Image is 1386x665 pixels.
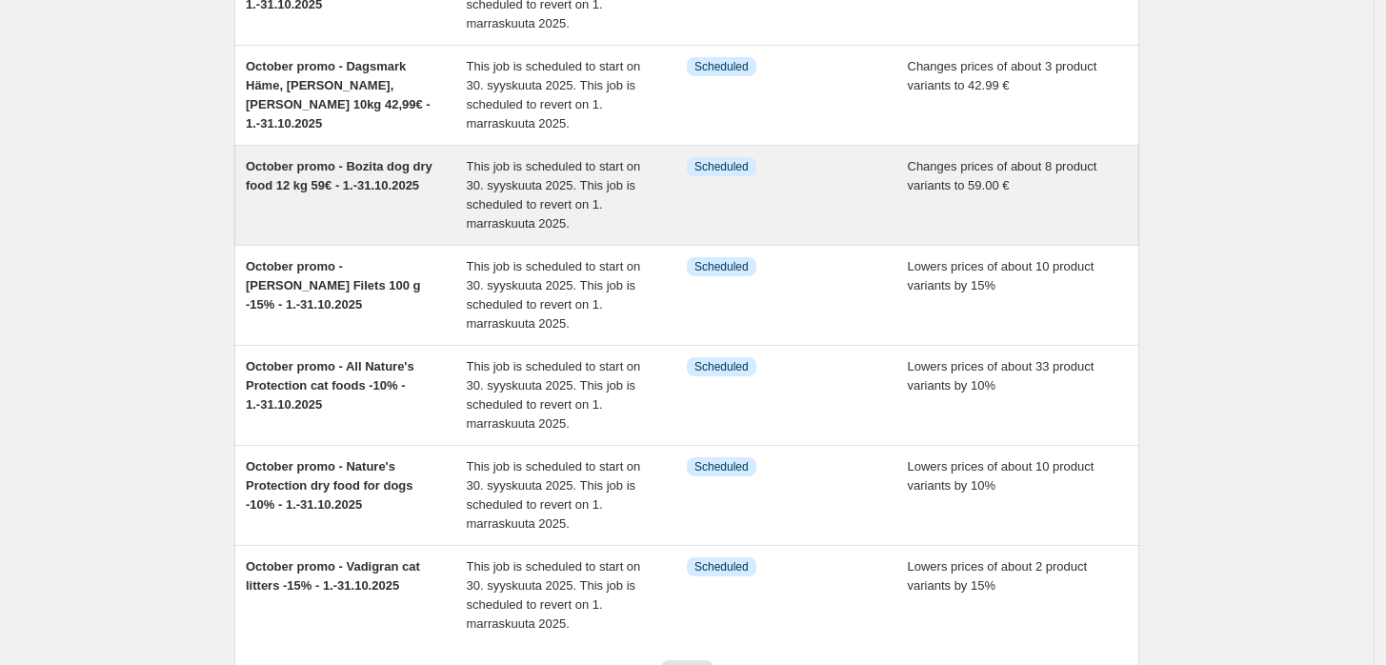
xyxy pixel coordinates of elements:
[908,59,1097,92] span: Changes prices of about 3 product variants to 42.99 €
[908,459,1095,493] span: Lowers prices of about 10 product variants by 10%
[246,359,414,412] span: October promo - All Nature's Protection cat foods -10% - 1.-31.10.2025
[694,459,749,474] span: Scheduled
[694,159,749,174] span: Scheduled
[246,559,420,593] span: October promo - Vadigran cat litters -15% - 1.-31.10.2025
[908,359,1095,393] span: Lowers prices of about 33 product variants by 10%
[246,159,432,192] span: October promo - Bozita dog dry food 12 kg 59€ - 1.-31.10.2025
[246,259,421,312] span: October promo - [PERSON_NAME] Filets 100 g -15% - 1.-31.10.2025
[467,59,641,131] span: This job is scheduled to start on 30. syyskuuta 2025. This job is scheduled to revert on 1. marra...
[908,259,1095,292] span: Lowers prices of about 10 product variants by 15%
[467,259,641,331] span: This job is scheduled to start on 30. syyskuuta 2025. This job is scheduled to revert on 1. marra...
[694,259,749,274] span: Scheduled
[908,159,1097,192] span: Changes prices of about 8 product variants to 59.00 €
[694,559,749,574] span: Scheduled
[467,359,641,431] span: This job is scheduled to start on 30. syyskuuta 2025. This job is scheduled to revert on 1. marra...
[467,559,641,631] span: This job is scheduled to start on 30. syyskuuta 2025. This job is scheduled to revert on 1. marra...
[908,559,1088,593] span: Lowers prices of about 2 product variants by 15%
[467,459,641,531] span: This job is scheduled to start on 30. syyskuuta 2025. This job is scheduled to revert on 1. marra...
[694,359,749,374] span: Scheduled
[694,59,749,74] span: Scheduled
[246,59,431,131] span: October promo - Dagsmark Häme, [PERSON_NAME], [PERSON_NAME] 10kg 42,99€ - 1.-31.10.2025
[246,459,413,512] span: October promo - Nature's Protection dry food for dogs -10% - 1.-31.10.2025
[467,159,641,231] span: This job is scheduled to start on 30. syyskuuta 2025. This job is scheduled to revert on 1. marra...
